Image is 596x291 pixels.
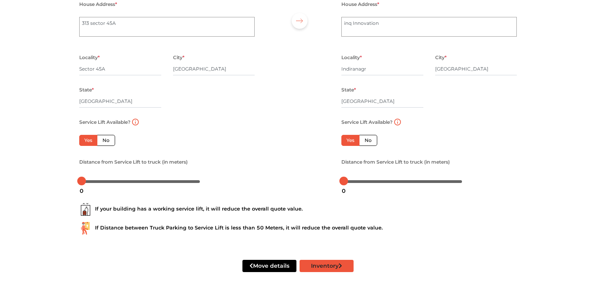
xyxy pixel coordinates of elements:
img: ... [79,222,92,235]
img: ... [79,203,92,216]
label: Service Lift Available? [79,117,130,127]
label: Yes [341,135,359,146]
label: Distance from Service Lift to truck (in meters) [341,157,450,167]
label: Distance from Service Lift to truck (in meters) [79,157,188,167]
label: Locality [341,52,362,63]
label: Locality [79,52,100,63]
label: State [79,85,94,95]
button: Inventory [300,260,354,272]
label: State [341,85,356,95]
label: Service Lift Available? [341,117,393,127]
div: 0 [76,184,87,198]
div: If Distance between Truck Parking to Service Lift is less than 50 Meters, it will reduce the over... [79,222,517,235]
label: City [435,52,447,63]
div: If your building has a working service lift, it will reduce the overall quote value. [79,203,517,216]
div: 0 [339,184,349,198]
label: No [359,135,377,146]
button: Move details [242,260,296,272]
label: No [97,135,115,146]
label: Yes [79,135,97,146]
label: City [173,52,184,63]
